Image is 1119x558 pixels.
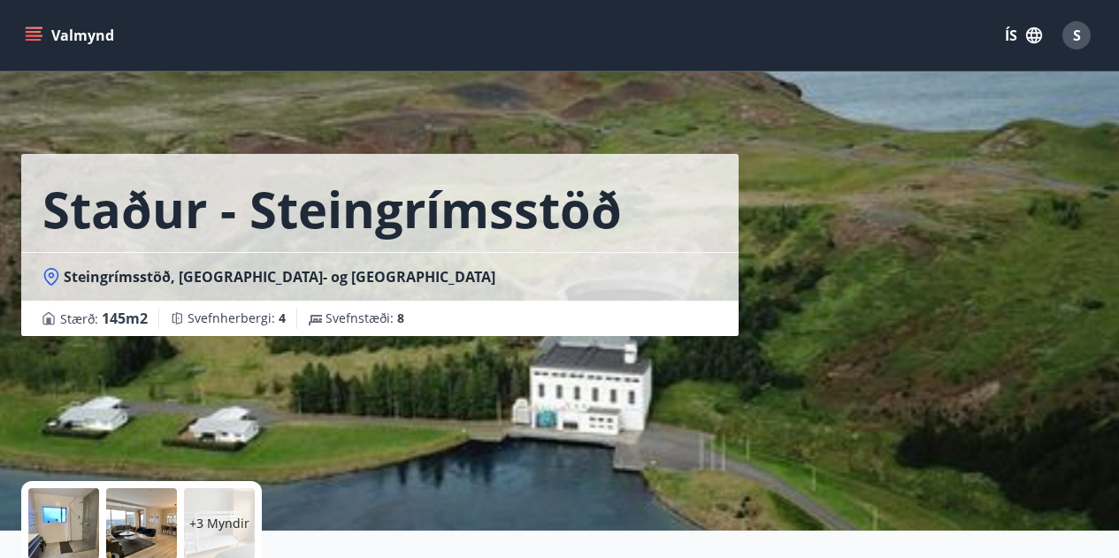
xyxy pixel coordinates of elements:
span: 8 [397,310,404,326]
button: ÍS [995,19,1052,51]
span: 145 m2 [102,309,148,328]
span: 4 [279,310,286,326]
span: Svefnherbergi : [188,310,286,327]
h1: Staður - Steingrímsstöð [42,175,622,242]
span: Svefnstæði : [326,310,404,327]
button: menu [21,19,121,51]
span: Stærð : [60,308,148,329]
p: +3 Myndir [189,515,249,532]
span: Steingrímsstöð, [GEOGRAPHIC_DATA]- og [GEOGRAPHIC_DATA] [64,267,495,287]
button: S [1055,14,1098,57]
span: S [1073,26,1081,45]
